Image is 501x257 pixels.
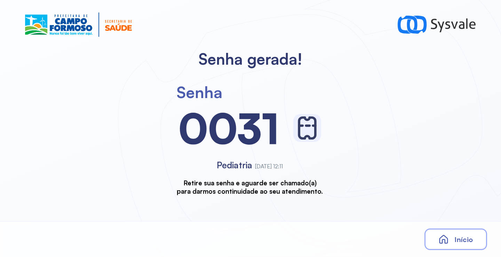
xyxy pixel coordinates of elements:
[454,235,473,244] span: Início
[25,13,132,37] img: Logotipo do estabelecimento
[199,49,302,69] h2: Senha gerada!
[217,160,252,170] span: Pediatria
[255,163,283,170] span: [DATE] 12:11
[398,13,476,37] img: logo-sysvale.svg
[178,102,279,154] div: 0031
[177,179,323,195] h3: Retire sua senha e aguarde ser chamado(a) para darmos continuidade ao seu atendimento.
[177,82,222,102] div: Senha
